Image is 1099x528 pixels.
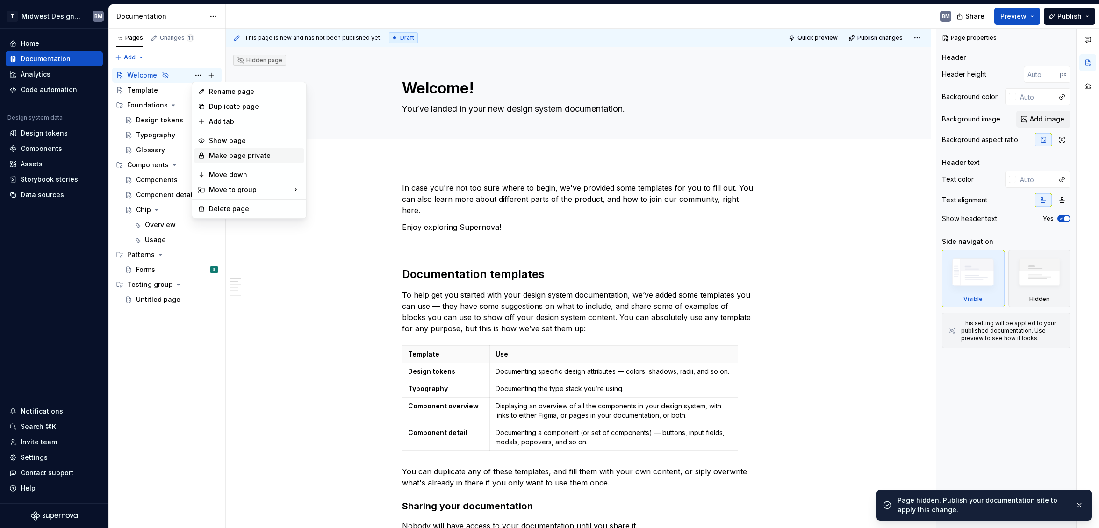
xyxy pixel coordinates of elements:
[209,117,301,126] div: Add tab
[209,136,301,145] div: Show page
[209,170,301,179] div: Move down
[194,182,304,197] div: Move to group
[209,87,301,96] div: Rename page
[209,151,301,160] div: Make page private
[898,496,1068,514] div: Page hidden. Publish your documentation site to apply this change.
[209,102,301,111] div: Duplicate page
[209,204,301,214] div: Delete page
